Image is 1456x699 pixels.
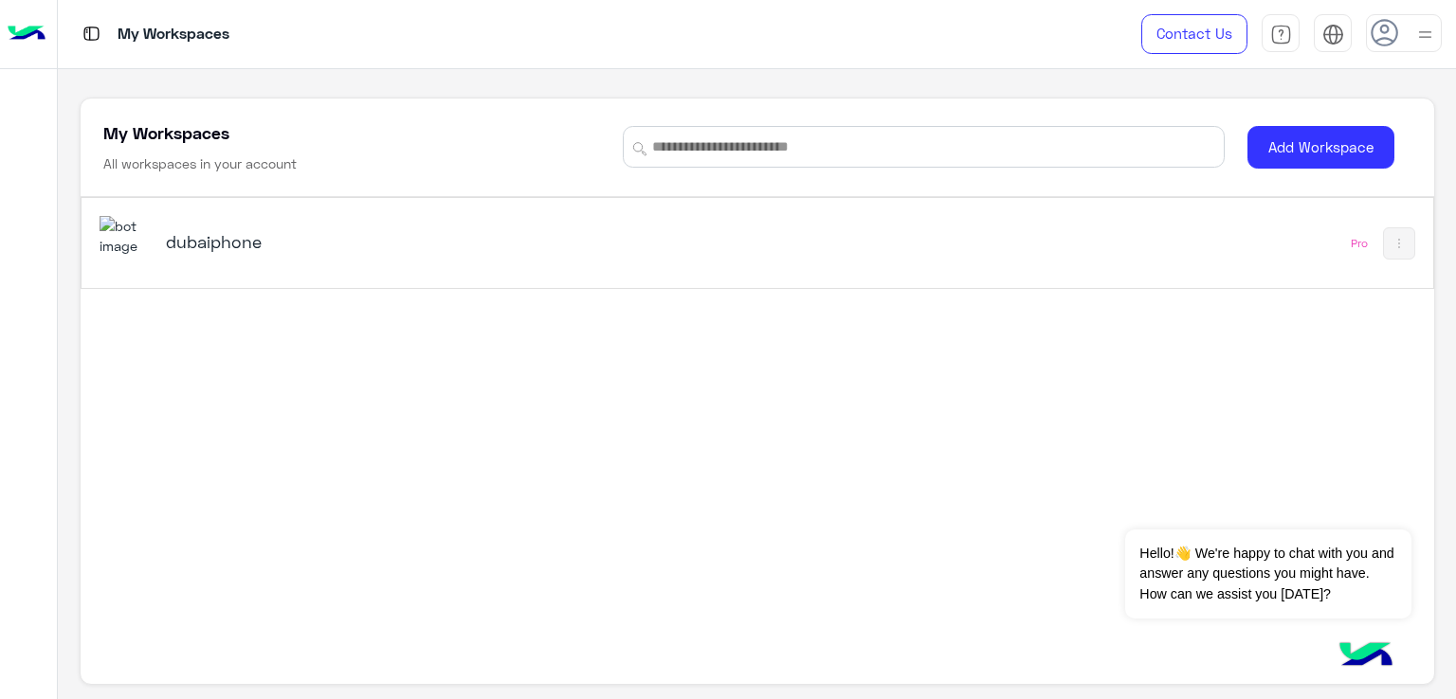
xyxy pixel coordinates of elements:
[80,22,103,45] img: tab
[103,121,229,144] h5: My Workspaces
[1262,14,1300,54] a: tab
[1322,24,1344,45] img: tab
[103,154,297,173] h6: All workspaces in your account
[1125,529,1410,618] span: Hello!👋 We're happy to chat with you and answer any questions you might have. How can we assist y...
[1247,126,1394,169] button: Add Workspace
[1270,24,1292,45] img: tab
[1413,23,1437,46] img: profile
[1333,623,1399,690] img: hulul-logo.png
[166,230,640,253] h5: dubaiphone
[118,22,229,47] p: My Workspaces
[1141,14,1247,54] a: Contact Us
[100,216,151,257] img: 1403182699927242
[8,14,45,54] img: Logo
[1351,236,1368,251] div: Pro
